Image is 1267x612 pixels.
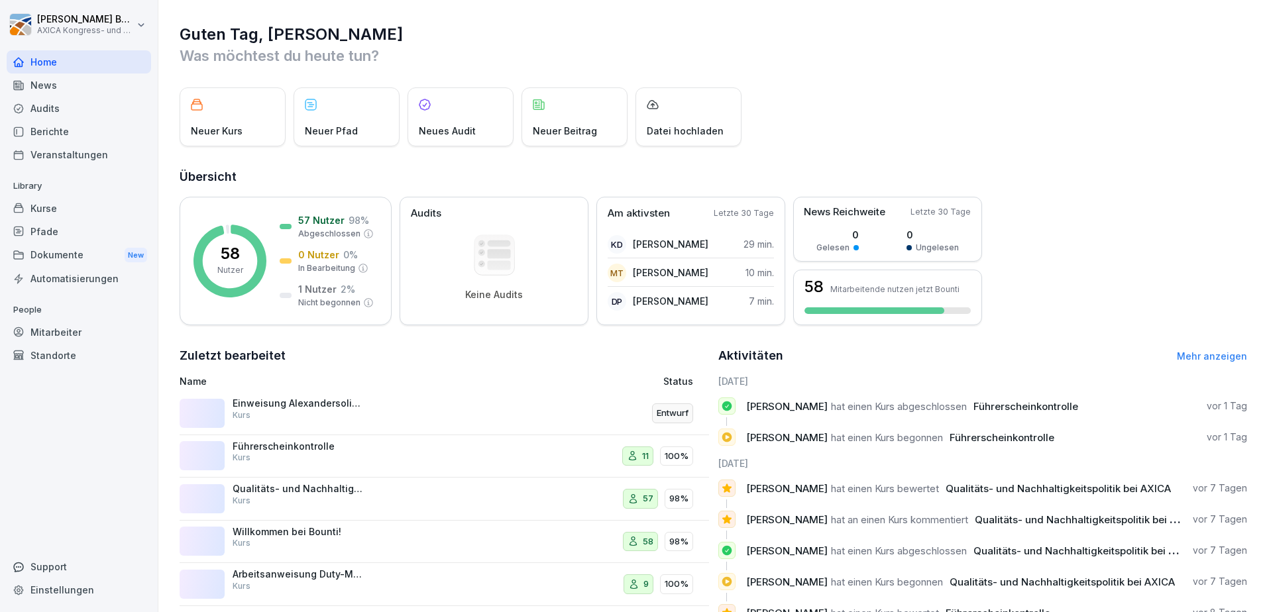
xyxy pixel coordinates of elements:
p: 0 Nutzer [298,248,339,262]
p: Führerscheinkontrolle [233,440,365,452]
span: Führerscheinkontrolle [973,400,1078,413]
p: AXICA Kongress- und Tagungszentrum Pariser Platz 3 GmbH [37,26,134,35]
p: 11 [642,450,649,463]
span: hat einen Kurs begonnen [831,576,943,588]
h2: Zuletzt bearbeitet [180,346,709,365]
a: Arbeitsanweisung Duty-ManagerKurs9100% [180,563,709,606]
p: Letzte 30 Tage [714,207,774,219]
div: Dokumente [7,243,151,268]
p: 58 [221,246,240,262]
a: Mehr anzeigen [1177,350,1247,362]
span: Qualitäts- und Nachhaltigkeitspolitik bei AXICA [950,576,1175,588]
p: Kurs [233,495,250,507]
div: Kurse [7,197,151,220]
p: vor 7 Tagen [1193,513,1247,526]
p: Keine Audits [465,289,523,301]
span: [PERSON_NAME] [746,513,828,526]
div: Standorte [7,344,151,367]
h1: Guten Tag, [PERSON_NAME] [180,24,1247,45]
span: Qualitäts- und Nachhaltigkeitspolitik bei AXICA [975,513,1200,526]
p: Neuer Kurs [191,124,243,138]
p: Entwurf [657,407,689,420]
p: Am aktivsten [608,206,670,221]
p: In Bearbeitung [298,262,355,274]
a: News [7,74,151,97]
p: Was möchtest du heute tun? [180,45,1247,66]
p: vor 7 Tagen [1193,544,1247,557]
p: vor 1 Tag [1207,399,1247,413]
h6: [DATE] [718,374,1248,388]
span: [PERSON_NAME] [746,544,828,557]
p: People [7,299,151,321]
h3: 58 [804,279,824,295]
p: 9 [643,578,649,591]
span: hat einen Kurs begonnen [831,431,943,444]
a: DokumenteNew [7,243,151,268]
span: [PERSON_NAME] [746,400,828,413]
span: hat einen Kurs bewertet [831,482,939,495]
h6: [DATE] [718,456,1248,470]
p: 0 [816,228,859,242]
div: New [125,248,147,263]
p: Library [7,176,151,197]
p: 7 min. [749,294,774,308]
a: Qualitäts- und Nachhaltigkeitspolitik bei AXICAKurs5798% [180,478,709,521]
p: Abgeschlossen [298,228,360,240]
p: Einweisung Alexandersolia M50 [233,397,365,409]
p: Status [663,374,693,388]
p: vor 1 Tag [1207,431,1247,444]
span: [PERSON_NAME] [746,576,828,588]
span: Qualitäts- und Nachhaltigkeitspolitik bei AXICA [946,482,1171,495]
p: Kurs [233,452,250,464]
p: 98% [669,492,689,505]
p: 10 min. [745,266,774,280]
a: Audits [7,97,151,120]
p: 100% [665,578,689,591]
a: Home [7,50,151,74]
span: hat an einen Kurs kommentiert [831,513,968,526]
span: Führerscheinkontrolle [950,431,1054,444]
p: 57 [643,492,653,505]
p: 2 % [341,282,355,296]
p: [PERSON_NAME] [633,237,708,251]
div: DP [608,292,626,311]
a: Mitarbeiter [7,321,151,344]
p: Kurs [233,580,250,592]
span: [PERSON_NAME] [746,431,828,444]
p: Qualitäts- und Nachhaltigkeitspolitik bei AXICA [233,483,365,495]
p: Willkommen bei Bounti! [233,526,365,538]
p: News Reichweite [804,205,885,220]
p: vor 7 Tagen [1193,482,1247,495]
p: 57 Nutzer [298,213,345,227]
a: Automatisierungen [7,267,151,290]
a: Berichte [7,120,151,143]
p: 98 % [349,213,369,227]
p: Arbeitsanweisung Duty-Manager [233,568,365,580]
p: Neues Audit [419,124,476,138]
div: Support [7,555,151,578]
a: FührerscheinkontrolleKurs11100% [180,435,709,478]
a: Pfade [7,220,151,243]
a: Einstellungen [7,578,151,601]
p: [PERSON_NAME] [633,266,708,280]
span: [PERSON_NAME] [746,482,828,495]
p: 0 % [343,248,358,262]
p: Neuer Pfad [305,124,358,138]
p: [PERSON_NAME] [633,294,708,308]
p: Kurs [233,409,250,421]
a: Willkommen bei Bounti!Kurs5898% [180,521,709,564]
p: Name [180,374,511,388]
div: Veranstaltungen [7,143,151,166]
p: Nutzer [217,264,243,276]
span: Qualitäts- und Nachhaltigkeitspolitik bei AXICA [973,544,1199,557]
h2: Übersicht [180,168,1247,186]
p: 58 [643,535,653,548]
